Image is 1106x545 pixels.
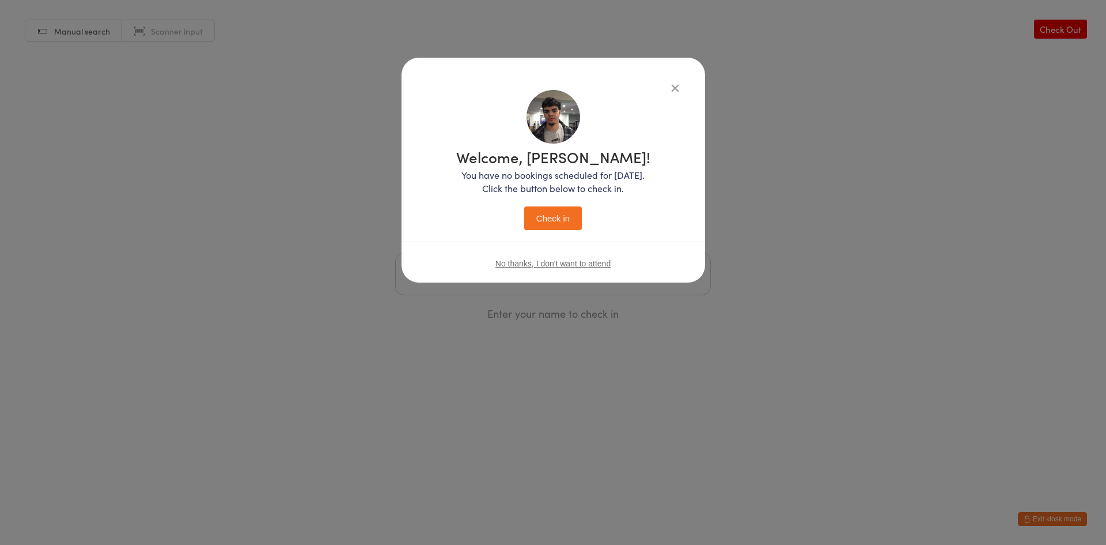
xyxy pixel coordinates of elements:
h1: Welcome, [PERSON_NAME]! [456,149,650,164]
img: image1719217819.png [527,90,580,144]
button: Check in [524,206,582,230]
button: No thanks, I don't want to attend [495,259,611,268]
p: You have no bookings scheduled for [DATE]. Click the button below to check in. [456,168,650,195]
